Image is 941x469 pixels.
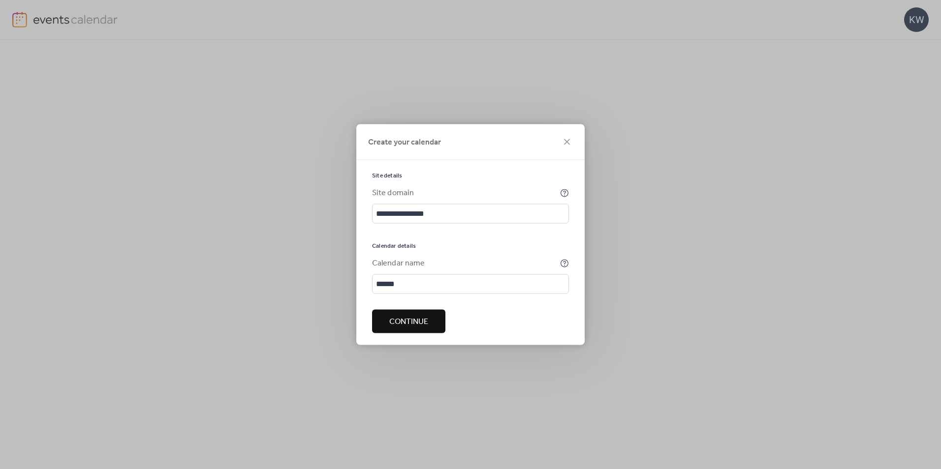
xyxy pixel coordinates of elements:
span: Site details [372,172,402,180]
button: Continue [372,310,445,333]
span: Calendar details [372,242,416,250]
div: Calendar name [372,258,558,269]
div: Site domain [372,187,558,199]
span: Continue [389,316,428,328]
span: Create your calendar [368,137,441,148]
